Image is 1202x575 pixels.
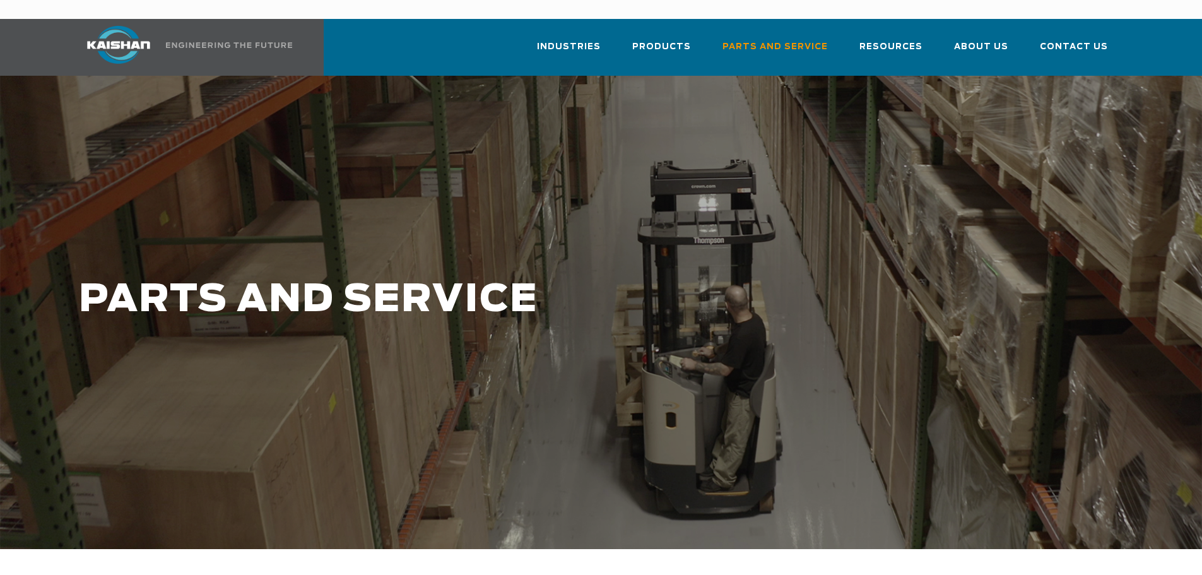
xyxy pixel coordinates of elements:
a: Kaishan USA [71,19,295,76]
span: Contact Us [1040,40,1108,54]
a: Resources [859,30,922,73]
span: Industries [537,40,601,54]
img: Engineering the future [166,42,292,48]
span: About Us [954,40,1008,54]
h1: PARTS AND SERVICE [79,279,947,321]
img: kaishan logo [71,26,166,64]
span: Resources [859,40,922,54]
span: Parts and Service [722,40,828,54]
a: Products [632,30,691,73]
a: Parts and Service [722,30,828,73]
span: Products [632,40,691,54]
a: Contact Us [1040,30,1108,73]
a: Industries [537,30,601,73]
a: About Us [954,30,1008,73]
